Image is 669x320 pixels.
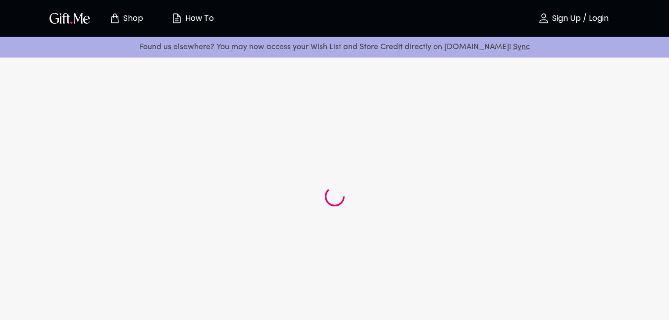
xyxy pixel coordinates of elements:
button: GiftMe Logo [47,12,93,24]
p: Shop [121,14,143,23]
p: Sign Up / Login [550,14,609,23]
img: GiftMe Logo [48,11,92,25]
p: Found us elsewhere? You may now access your Wish List and Store Credit directly on [DOMAIN_NAME]! [8,41,661,54]
button: Sign Up / Login [524,2,623,34]
a: Sync [513,43,530,51]
p: How To [183,14,214,23]
button: How To [165,2,220,34]
img: how-to.svg [171,12,183,24]
button: Store page [99,2,154,34]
